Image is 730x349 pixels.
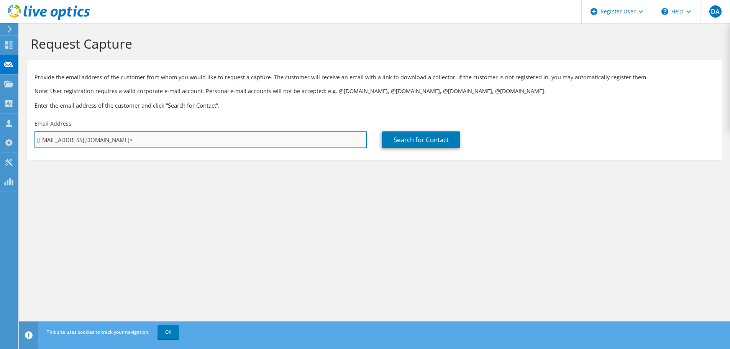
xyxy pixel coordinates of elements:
[31,36,715,52] h1: Request Capture
[47,329,149,335] span: This site uses cookies to track your navigation.
[34,87,715,95] p: Note: User registration requires a valid corporate e-mail account. Personal e-mail accounts will ...
[34,120,71,128] label: Email Address
[709,5,722,18] span: DA
[157,325,179,339] a: OK
[34,101,715,110] h3: Enter the email address of the customer and click “Search for Contact”.
[34,73,715,82] p: Provide the email address of the customer from whom you would like to request a capture. The cust...
[382,131,460,148] a: Search for Contact
[661,8,668,15] svg: \n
